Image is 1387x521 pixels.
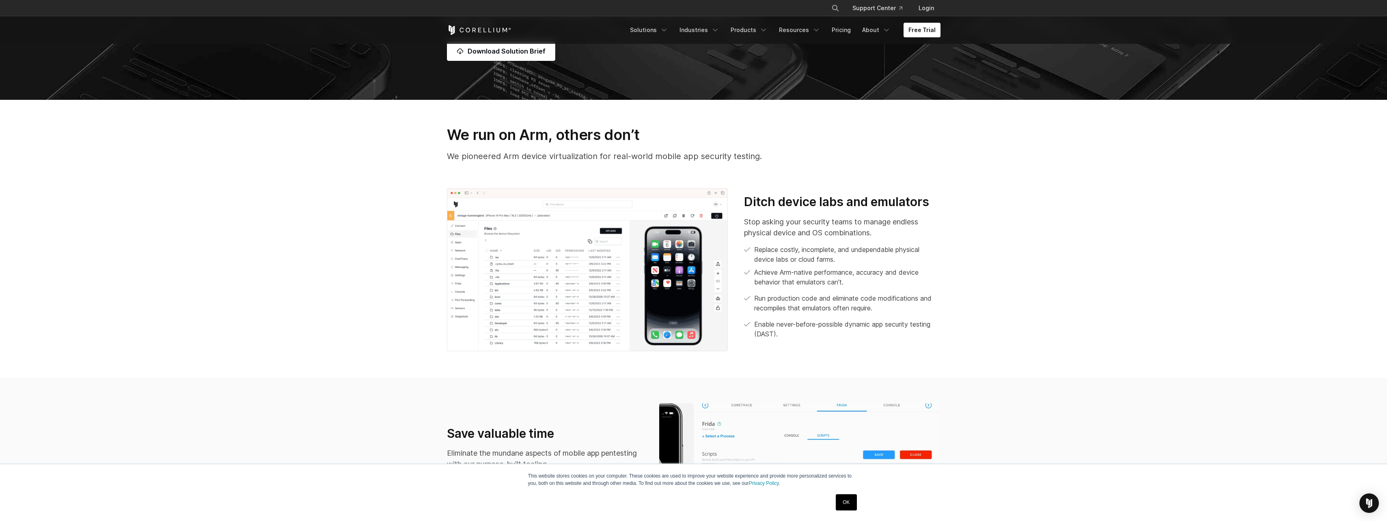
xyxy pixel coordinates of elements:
[827,23,856,37] a: Pricing
[675,23,724,37] a: Industries
[528,472,859,487] p: This website stores cookies on your computer. These cookies are used to improve your website expe...
[774,23,825,37] a: Resources
[1359,493,1379,513] div: Open Intercom Messenger
[822,1,940,15] div: Navigation Menu
[749,480,780,486] a: Privacy Policy.
[828,1,843,15] button: Search
[754,293,940,313] p: Run production code and eliminate code modifications and recompiles that emulators often require.
[912,1,940,15] a: Login
[447,25,511,35] a: Corellium Home
[447,126,940,144] h3: We run on Arm, others don’t
[447,41,555,61] a: Download Solution Brief
[625,23,673,37] a: Solutions
[447,188,728,351] img: Dynamic app security testing (DSAT); iOS pentest
[846,1,909,15] a: Support Center
[744,194,940,210] h3: Ditch device labs and emulators
[744,216,940,238] p: Stop asking your security teams to manage endless physical device and OS combinations.
[625,23,940,37] div: Navigation Menu
[447,150,940,162] p: We pioneered Arm device virtualization for real-world mobile app security testing.
[857,23,895,37] a: About
[754,319,940,339] p: Enable never-before-possible dynamic app security testing (DAST).
[447,448,643,469] p: Eliminate the mundane aspects of mobile app pentesting with our purpose-built tooling.
[468,46,546,56] span: Download Solution Brief
[726,23,772,37] a: Products
[754,245,940,264] p: Replace costly, incomplete, and undependable physical device labs or cloud farms.
[447,426,643,441] h3: Save valuable time
[904,23,940,37] a: Free Trial
[836,494,856,510] a: OK
[754,267,940,287] p: Achieve Arm-native performance, accuracy and device behavior that emulators can’t.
